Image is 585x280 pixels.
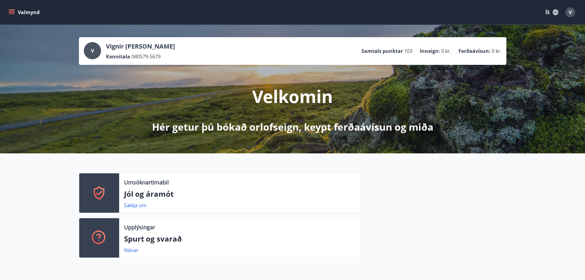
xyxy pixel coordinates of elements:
p: Inneign : [420,48,440,54]
p: Hér getur þú bókað orlofseign, keypt ferðaávísun og miða [152,120,433,134]
span: V [569,9,572,16]
span: 040579-5679 [131,53,161,60]
span: 0 kr. [492,48,501,54]
a: Nánar [124,247,138,254]
a: Sækja um [124,202,146,209]
button: V [563,5,578,20]
p: Jól og áramót [124,189,356,199]
p: Vignir [PERSON_NAME] [106,42,175,51]
p: Ferðaávísun : [458,48,490,54]
p: Velkomin [252,85,333,108]
p: Upplýsingar [124,223,155,231]
span: V [91,47,94,54]
button: menu [7,7,42,18]
span: 0 kr. [441,48,451,54]
p: Kennitala [106,53,130,60]
button: ÍS [542,7,562,18]
span: 103 [404,48,412,54]
p: Spurt og svarað [124,234,356,244]
p: Umsóknartímabil [124,178,169,186]
p: Samtals punktar [361,48,403,54]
